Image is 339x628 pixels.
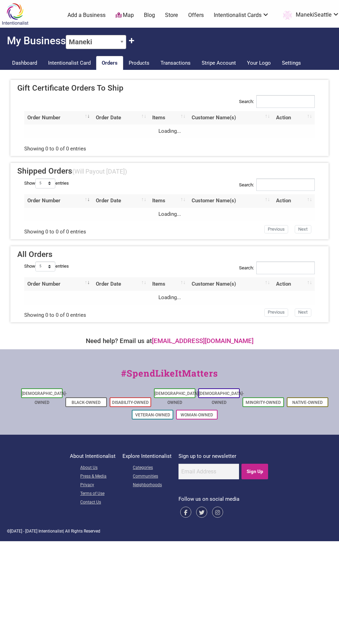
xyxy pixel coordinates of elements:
[24,291,315,304] td: Loading...
[7,56,43,70] a: Dashboard
[80,472,116,481] a: Press & Media
[24,208,315,221] td: Loading...
[239,261,315,279] label: Search:
[10,529,37,534] span: [DATE] - [DATE]
[24,140,139,153] div: Showing 0 to 0 of 0 entries
[144,11,155,19] a: Blog
[273,277,315,291] th: Action: activate to sort column ascending
[24,111,92,124] th: Order Number: activate to sort column ascending
[96,56,123,70] a: Orders
[239,178,315,196] label: Search:
[165,11,178,19] a: Store
[35,178,55,188] select: Showentries
[135,413,170,417] a: Veteran-Owned
[149,111,189,124] th: Items: activate to sort column ascending
[67,11,106,19] a: Add a Business
[181,413,213,417] a: Woman-Owned
[256,95,315,108] input: Search:
[24,124,315,138] td: Loading...
[112,400,149,405] a: Disability-Owned
[188,194,273,208] th: Customer Name(s): activate to sort column ascending
[256,178,315,191] input: Search:
[149,277,189,291] th: Items: activate to sort column ascending
[133,481,172,490] a: Neighborhoods
[80,490,116,498] a: Terms of Use
[38,529,63,534] span: Intentionalist
[43,56,96,70] a: Intentionalist Card
[155,391,200,405] a: [DEMOGRAPHIC_DATA]-Owned
[22,391,67,405] a: [DEMOGRAPHIC_DATA]-Owned
[292,400,323,405] a: Native-Owned
[92,111,149,124] th: Order Date: activate to sort column ascending
[3,336,336,346] div: Need help? Email us at
[178,495,269,503] p: Follow us on social media
[241,56,276,70] a: Your Logo
[196,56,241,70] a: Stripe Account
[214,11,269,19] a: Intentionalist Cards
[17,166,322,176] h4: Shipped Orders
[129,35,135,47] button: Claim Another
[178,464,239,479] input: Email Address
[256,261,315,274] input: Search:
[24,194,92,208] th: Order Number: activate to sort column ascending
[276,56,306,70] a: Settings
[80,481,116,490] a: Privacy
[24,261,69,271] label: Show entries
[239,95,315,113] label: Search:
[80,498,116,507] a: Contact Us
[70,452,116,460] p: About Intentionalist
[92,277,149,291] th: Order Date: activate to sort column ascending
[24,277,92,291] th: Order Number: activate to sort column ascending
[122,452,172,460] p: Explore Intentionalist
[17,83,322,93] h4: Gift Certificate Orders To Ship
[246,400,281,405] a: Minority-Owned
[155,56,196,70] a: Transactions
[123,56,155,70] a: Products
[241,464,268,479] input: Sign Up
[80,464,116,472] a: About Us
[24,178,69,188] label: Show entries
[152,337,254,345] a: [EMAIL_ADDRESS][DOMAIN_NAME]
[24,307,139,319] div: Showing 0 to 0 of 0 entries
[17,250,322,259] h4: All Orders
[7,528,332,534] div: © | All Rights Reserved
[72,400,101,405] a: Black-Owned
[273,111,315,124] th: Action: activate to sort column ascending
[273,194,315,208] th: Action: activate to sort column ascending
[133,472,172,481] a: Communities
[188,277,273,291] th: Customer Name(s): activate to sort column ascending
[92,194,149,208] th: Order Date: activate to sort column ascending
[133,464,172,472] a: Categories
[24,223,139,236] div: Showing 0 to 0 of 0 entries
[149,194,189,208] th: Items: activate to sort column ascending
[178,452,269,460] p: Sign up to our newsletter
[199,391,244,405] a: [DEMOGRAPHIC_DATA]-Owned
[35,261,55,271] select: Showentries
[188,111,273,124] th: Customer Name(s): activate to sort column ascending
[188,11,204,19] a: Offers
[116,11,134,19] a: Map
[72,168,127,175] small: (Will Payout [DATE])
